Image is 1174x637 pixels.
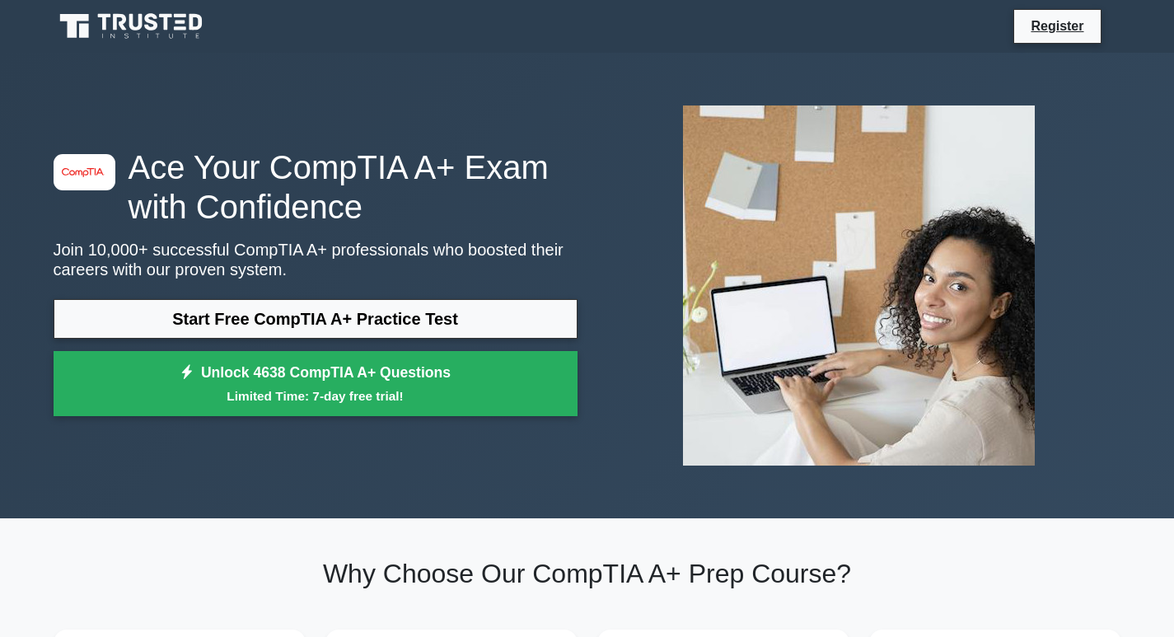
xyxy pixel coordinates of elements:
[74,386,557,405] small: Limited Time: 7-day free trial!
[54,148,578,227] h1: Ace Your CompTIA A+ Exam with Confidence
[54,299,578,339] a: Start Free CompTIA A+ Practice Test
[54,240,578,279] p: Join 10,000+ successful CompTIA A+ professionals who boosted their careers with our proven system.
[54,351,578,417] a: Unlock 4638 CompTIA A+ QuestionsLimited Time: 7-day free trial!
[1021,16,1093,36] a: Register
[54,558,1121,589] h2: Why Choose Our CompTIA A+ Prep Course?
